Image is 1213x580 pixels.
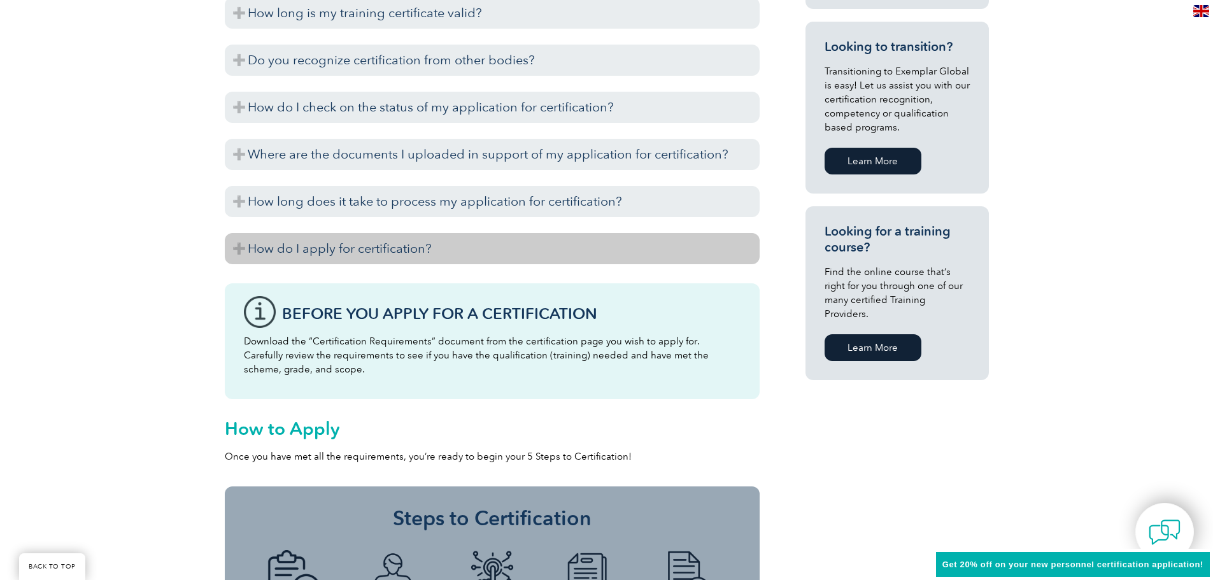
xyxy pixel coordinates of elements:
[225,92,760,123] h3: How do I check on the status of my application for certification?
[19,553,85,580] a: BACK TO TOP
[244,506,741,531] h3: Steps to Certification
[225,449,760,463] p: Once you have met all the requirements, you’re ready to begin your 5 Steps to Certification!
[942,560,1203,569] span: Get 20% off on your new personnel certification application!
[825,223,970,255] h3: Looking for a training course?
[282,306,741,322] h3: Before You Apply For a Certification
[825,64,970,134] p: Transitioning to Exemplar Global is easy! Let us assist you with our certification recognition, c...
[225,233,760,264] h3: How do I apply for certification?
[225,418,760,439] h2: How to Apply
[1193,5,1209,17] img: en
[225,186,760,217] h3: How long does it take to process my application for certification?
[225,139,760,170] h3: Where are the documents I uploaded in support of my application for certification?
[825,334,921,361] a: Learn More
[244,334,741,376] p: Download the “Certification Requirements” document from the certification page you wish to apply ...
[825,148,921,174] a: Learn More
[1149,516,1181,548] img: contact-chat.png
[825,265,970,321] p: Find the online course that’s right for you through one of our many certified Training Providers.
[225,45,760,76] h3: Do you recognize certification from other bodies?
[825,39,970,55] h3: Looking to transition?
